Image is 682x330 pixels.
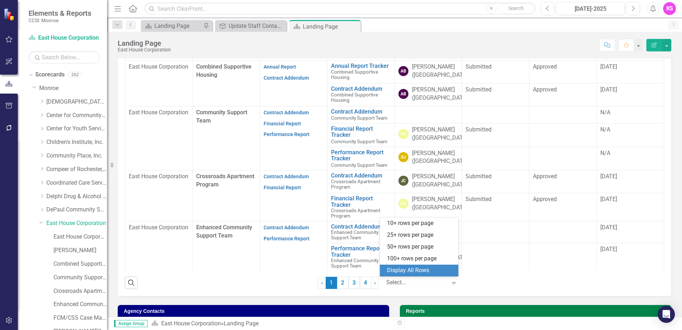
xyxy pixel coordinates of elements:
[326,277,337,289] span: 1
[331,257,378,269] span: Enhanced Community Support Team
[465,126,492,133] span: Submitted
[597,106,664,123] td: Double-Click to Edit
[331,162,387,168] span: Community Support Team
[125,170,193,221] td: Double-Click to Edit
[529,83,597,106] td: Double-Click to Edit
[260,106,327,170] td: Double-Click to Edit
[54,314,107,322] a: FCM/CSS Case Management
[462,221,529,243] td: Double-Click to Edit
[360,277,371,289] a: 4
[331,207,380,219] span: Crossroads Apartment Program
[331,179,380,190] span: Crossroads Apartment Program
[600,109,660,117] div: N/A
[395,170,462,193] td: Double-Click to Edit
[29,9,91,17] span: Elements & Reports
[196,224,252,239] span: Enhanced Community Support Team
[68,72,82,78] div: 262
[264,174,309,179] a: Contract Addendum
[224,320,259,327] div: Landing Page
[264,121,301,126] a: Financial Report
[264,64,296,70] a: Annual Report
[412,172,470,189] div: [PERSON_NAME] ([GEOGRAPHIC_DATA])
[54,274,107,282] a: Community Support Team
[559,5,622,13] div: [DATE]-2025
[54,300,107,309] a: Enhanced Community Support Team
[327,147,395,170] td: Double-Click to Edit Right Click for Context Menu
[533,63,557,70] span: Approved
[465,63,492,70] span: Submitted
[143,21,202,30] a: Landing Page
[46,206,107,214] a: DePaul Community Services, lnc.
[412,63,470,79] div: [PERSON_NAME] ([GEOGRAPHIC_DATA])
[196,63,251,78] span: Combined Supportive Housing
[462,243,529,271] td: Double-Click to Edit
[462,61,529,84] td: Double-Click to Edit
[465,196,492,202] span: Submitted
[529,193,597,221] td: Double-Click to Edit
[217,21,285,30] a: Update Staff Contacts and Website Link on Agency Landing Page
[129,63,189,71] p: East House Corporation
[597,193,664,221] td: Double-Click to Edit
[374,279,376,286] span: ›
[533,173,557,180] span: Approved
[151,320,389,328] div: »
[46,111,107,120] a: Center for Community Alternatives
[264,131,310,137] a: Performance Report
[406,309,668,314] h3: Reports
[39,84,107,92] a: Monroe
[412,86,470,102] div: [PERSON_NAME] ([GEOGRAPHIC_DATA])
[331,245,391,258] a: Performance Report Tracker
[161,320,221,327] a: East House Corporation
[398,176,408,186] div: JC
[327,170,395,193] td: Double-Click to Edit Right Click for Context Menu
[327,106,395,123] td: Double-Click to Edit Right Click for Context Menu
[331,126,391,138] a: Financial Report Tracker
[54,260,107,268] a: Combined Supportive Housing
[387,219,454,227] div: 10+ rows per page
[331,69,378,80] span: Combined Supportive Housing
[331,229,378,240] span: Enhanced Community Support Team
[46,152,107,160] a: Community Place, Inc.
[260,170,327,221] td: Double-Click to Edit
[387,231,454,239] div: 25+ rows per page
[387,255,454,263] div: 100+ rows per page
[260,61,327,106] td: Double-Click to Edit
[600,86,617,93] span: [DATE]
[556,2,625,15] button: [DATE]-2025
[29,17,91,23] small: CCSI: Monroe
[29,34,100,42] a: East House Corporation
[327,193,395,221] td: Double-Click to Edit Right Click for Context Menu
[529,170,597,193] td: Double-Click to Edit
[462,170,529,193] td: Double-Click to Edit
[46,98,107,106] a: [DEMOGRAPHIC_DATA] Charities Family & Community Services
[529,106,597,123] td: Double-Click to Edit
[529,61,597,84] td: Double-Click to Edit
[600,173,617,180] span: [DATE]
[46,138,107,146] a: Children's Institute, Inc.
[125,61,193,106] td: Double-Click to Edit
[529,123,597,147] td: Double-Click to Edit
[395,106,462,123] td: Double-Click to Edit
[395,147,462,170] td: Double-Click to Edit
[395,123,462,147] td: Double-Click to Edit
[337,277,348,289] a: 2
[46,125,107,133] a: Center for Youth Services, Inc.
[331,172,391,179] a: Contract Addendum
[129,109,189,117] p: East House Corporation
[387,266,454,275] div: Display All Rows
[327,243,395,271] td: Double-Click to Edit Right Click for Context Menu
[533,196,557,202] span: Approved
[398,199,408,209] div: CG
[331,109,391,115] a: Contract Addendum
[331,139,387,144] span: Community Support Team
[465,173,492,180] span: Submitted
[331,92,378,103] span: Combined Supportive Housing
[264,185,301,190] a: Financial Report
[529,221,597,243] td: Double-Click to Edit
[229,21,285,30] div: Update Staff Contacts and Website Link on Agency Landing Page
[600,224,617,231] span: [DATE]
[398,89,408,99] div: AB
[529,147,597,170] td: Double-Click to Edit
[597,147,664,170] td: Double-Click to Edit
[597,61,664,84] td: Double-Click to Edit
